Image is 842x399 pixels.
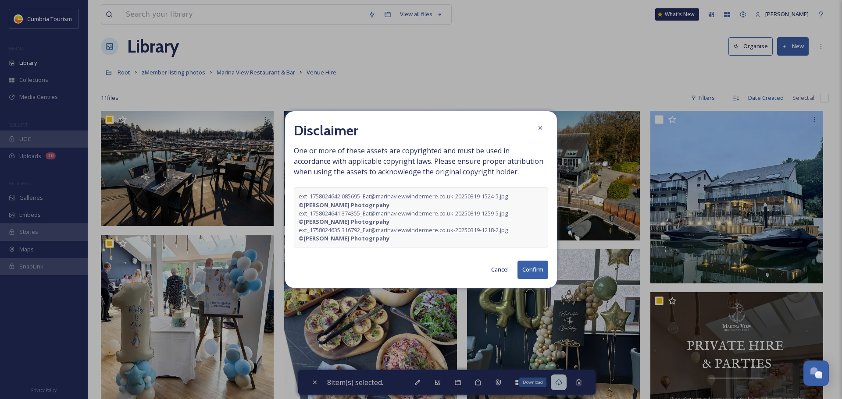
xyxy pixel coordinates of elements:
span: One or more of these assets are copyrighted and must be used in accordance with applicable copyri... [294,145,548,247]
strong: © [PERSON_NAME] Photogrpahy [299,201,389,209]
strong: © [PERSON_NAME] Photogrpahy [299,218,389,226]
span: ext_1758024641.374355_Eat@marinaviewwindermere.co.uk-20250319-1259-5.jpg [299,209,543,226]
button: Cancel [487,261,513,278]
button: Open Chat [803,360,829,386]
strong: © [PERSON_NAME] Photogrpahy [299,234,389,242]
h2: Disclaimer [294,120,358,141]
span: ext_1758024635.316792_Eat@marinaviewwindermere.co.uk-20250319-1218-2.jpg [299,226,543,243]
button: Confirm [517,261,548,279]
span: ext_1758024642.085695_Eat@marinaviewwindermere.co.uk-20250319-1524-5.jpg [299,192,543,209]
